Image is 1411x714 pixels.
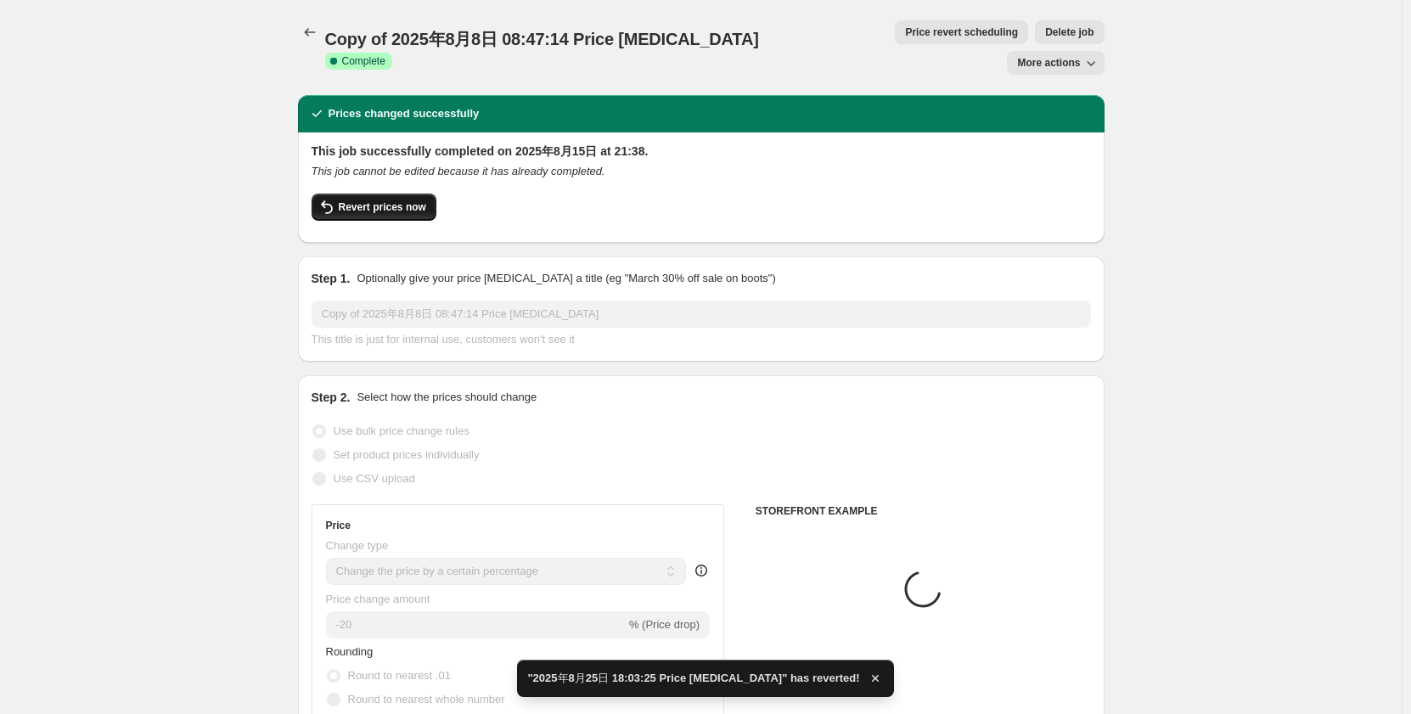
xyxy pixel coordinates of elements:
[348,693,505,706] span: Round to nearest whole number
[756,504,1091,518] h6: STOREFRONT EXAMPLE
[326,645,374,658] span: Rounding
[312,143,1091,160] h2: This job successfully completed on 2025年8月15日 at 21:38.
[348,669,451,682] span: Round to nearest .01
[298,20,322,44] button: Price change jobs
[342,54,385,68] span: Complete
[334,472,415,485] span: Use CSV upload
[329,105,480,122] h2: Prices changed successfully
[326,539,389,552] span: Change type
[312,389,351,406] h2: Step 2.
[326,519,351,532] h3: Price
[1007,51,1104,75] button: More actions
[357,389,537,406] p: Select how the prices should change
[312,270,351,287] h2: Step 1.
[1017,56,1080,70] span: More actions
[895,20,1028,44] button: Price revert scheduling
[693,562,710,579] div: help
[334,448,480,461] span: Set product prices individually
[312,194,436,221] button: Revert prices now
[339,200,426,214] span: Revert prices now
[527,670,859,687] span: "2025年8月25日 18:03:25 Price [MEDICAL_DATA]" has reverted!
[326,611,626,638] input: -15
[312,333,575,346] span: This title is just for internal use, customers won't see it
[334,424,469,437] span: Use bulk price change rules
[629,618,700,631] span: % (Price drop)
[312,165,605,177] i: This job cannot be edited because it has already completed.
[312,301,1091,328] input: 30% off holiday sale
[1045,25,1093,39] span: Delete job
[1035,20,1104,44] button: Delete job
[357,270,775,287] p: Optionally give your price [MEDICAL_DATA] a title (eg "March 30% off sale on boots")
[325,30,759,48] span: Copy of 2025年8月8日 08:47:14 Price [MEDICAL_DATA]
[326,593,430,605] span: Price change amount
[905,25,1018,39] span: Price revert scheduling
